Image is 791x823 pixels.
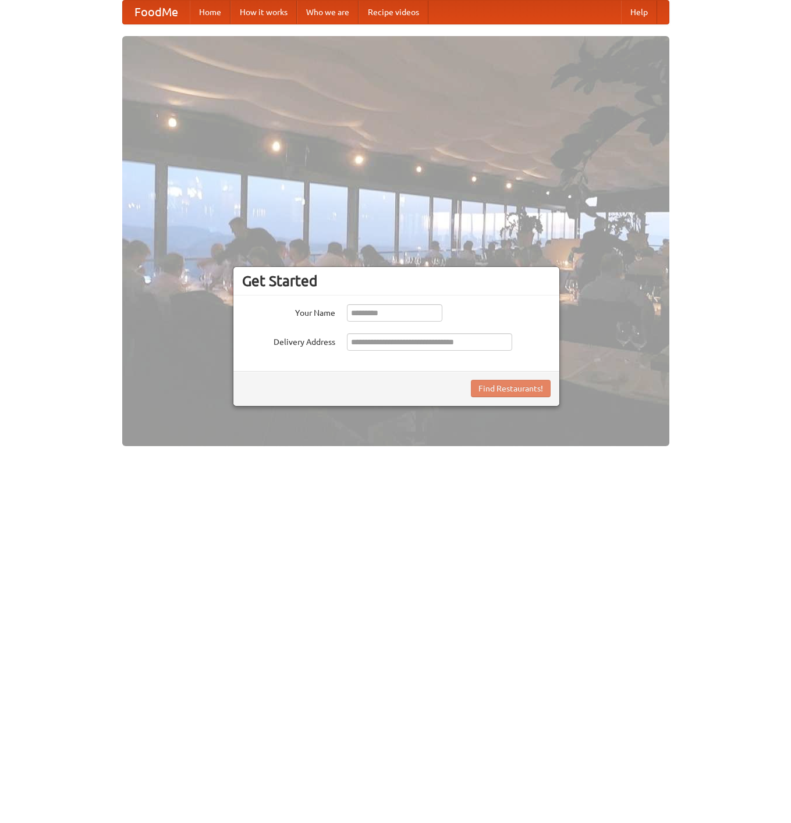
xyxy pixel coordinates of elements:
[230,1,297,24] a: How it works
[190,1,230,24] a: Home
[359,1,428,24] a: Recipe videos
[297,1,359,24] a: Who we are
[242,304,335,319] label: Your Name
[471,380,551,397] button: Find Restaurants!
[242,333,335,348] label: Delivery Address
[123,1,190,24] a: FoodMe
[621,1,657,24] a: Help
[242,272,551,290] h3: Get Started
